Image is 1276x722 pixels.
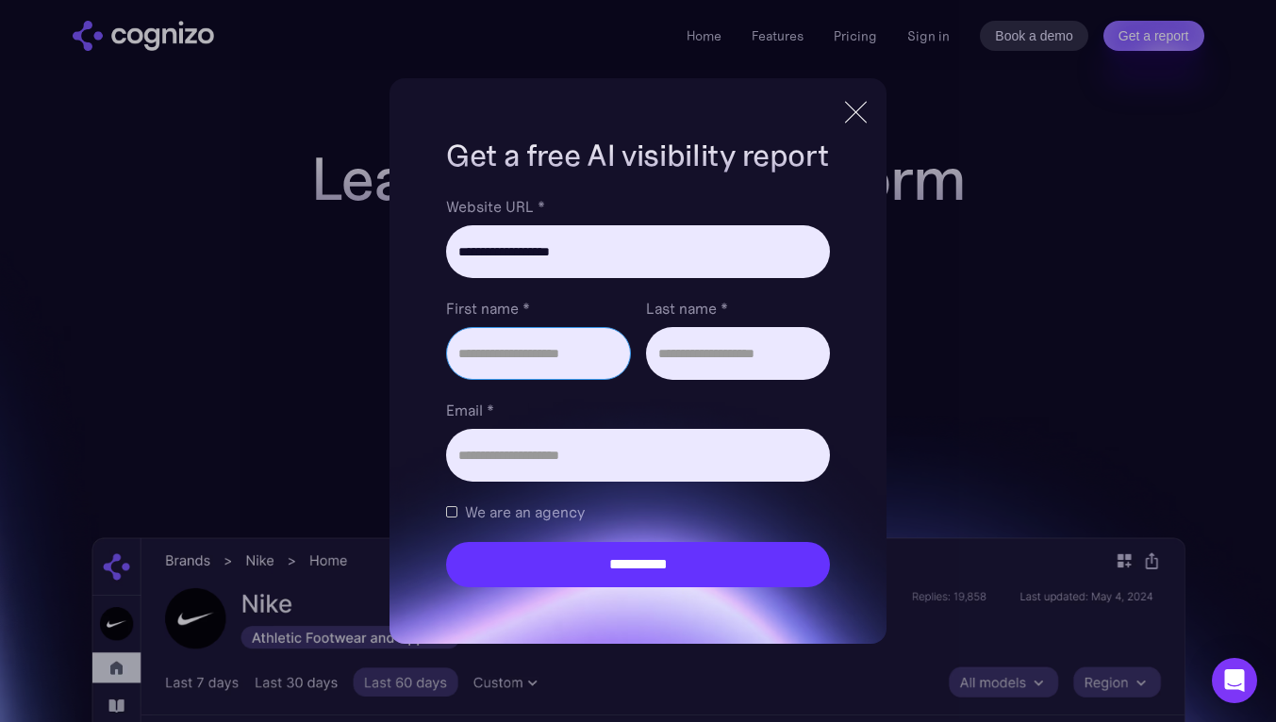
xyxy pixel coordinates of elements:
h1: Get a free AI visibility report [446,135,829,176]
label: First name * [446,297,630,320]
label: Last name * [646,297,830,320]
label: Website URL * [446,195,829,218]
div: Open Intercom Messenger [1212,658,1257,703]
label: Email * [446,399,829,421]
form: Brand Report Form [446,195,829,587]
span: We are an agency [465,500,585,523]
